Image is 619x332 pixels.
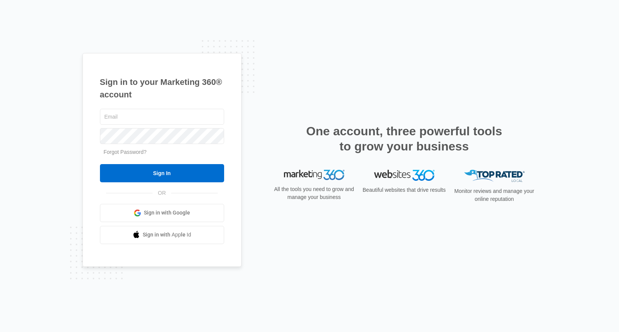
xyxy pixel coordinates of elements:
[144,209,190,217] span: Sign in with Google
[284,170,345,180] img: Marketing 360
[100,204,224,222] a: Sign in with Google
[100,164,224,182] input: Sign In
[100,226,224,244] a: Sign in with Apple Id
[272,185,357,201] p: All the tools you need to grow and manage your business
[104,149,147,155] a: Forgot Password?
[143,231,191,239] span: Sign in with Apple Id
[374,170,435,181] img: Websites 360
[100,76,224,101] h1: Sign in to your Marketing 360® account
[100,109,224,125] input: Email
[362,186,447,194] p: Beautiful websites that drive results
[304,124,505,154] h2: One account, three powerful tools to grow your business
[153,189,171,197] span: OR
[464,170,525,182] img: Top Rated Local
[452,187,537,203] p: Monitor reviews and manage your online reputation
